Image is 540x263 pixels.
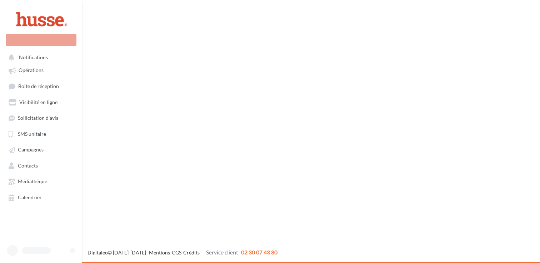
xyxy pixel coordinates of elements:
[87,249,108,256] a: Digitaleo
[4,159,78,172] a: Contacts
[4,175,78,187] a: Médiathèque
[18,115,58,121] span: Sollicitation d'avis
[206,249,238,256] span: Service client
[18,147,44,153] span: Campagnes
[19,67,44,73] span: Opérations
[18,179,47,185] span: Médiathèque
[183,249,200,256] a: Crédits
[6,34,76,46] div: Nouvelle campagne
[4,191,78,203] a: Calendrier
[149,249,170,256] a: Mentions
[87,249,277,256] span: © [DATE]-[DATE] - - -
[4,96,78,108] a: Visibilité en ligne
[172,249,181,256] a: CGS
[241,249,277,256] span: 02 30 07 43 80
[19,54,48,60] span: Notifications
[18,163,38,169] span: Contacts
[18,194,42,200] span: Calendrier
[4,63,78,76] a: Opérations
[4,143,78,156] a: Campagnes
[4,127,78,140] a: SMS unitaire
[18,83,59,89] span: Boîte de réception
[4,111,78,124] a: Sollicitation d'avis
[18,131,46,137] span: SMS unitaire
[19,99,57,105] span: Visibilité en ligne
[4,79,78,93] a: Boîte de réception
